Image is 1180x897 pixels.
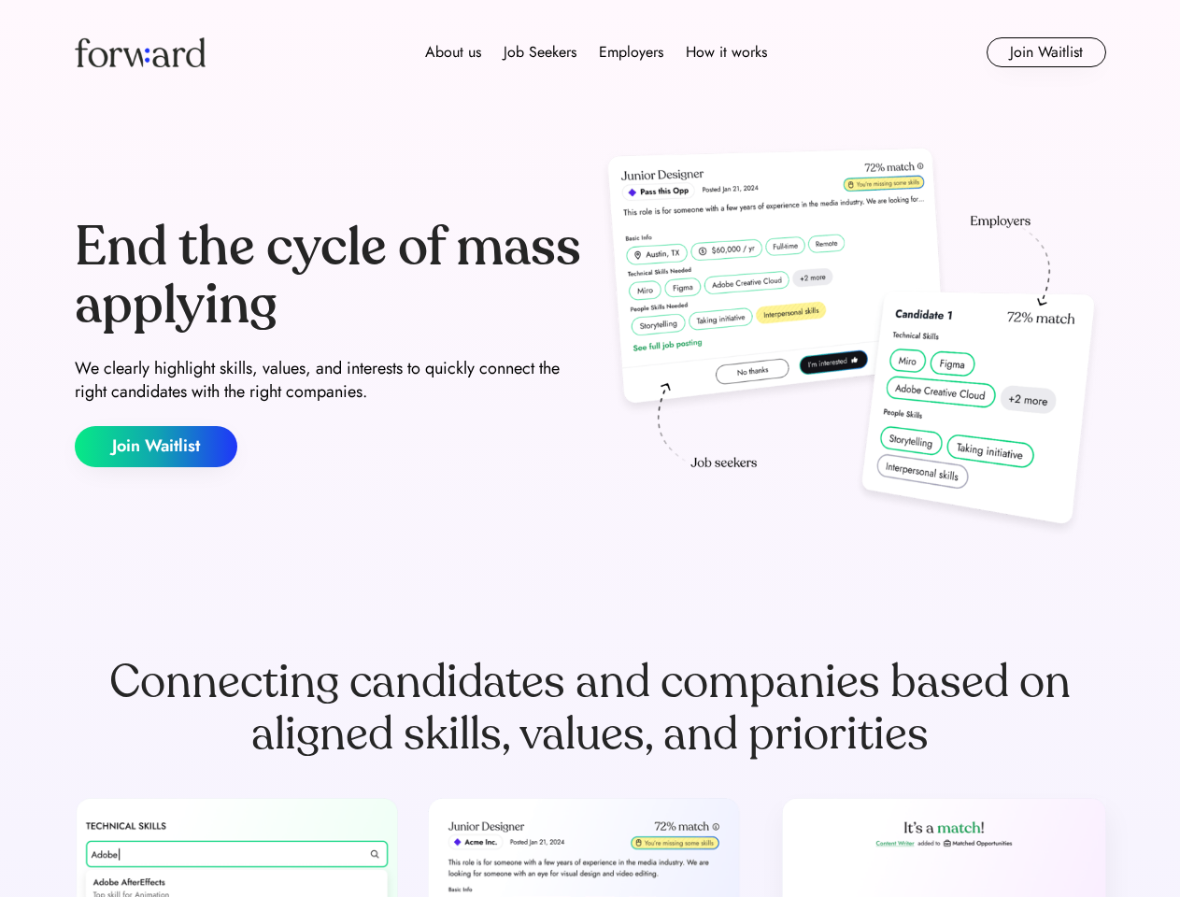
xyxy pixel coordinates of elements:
div: How it works [686,41,767,64]
div: End the cycle of mass applying [75,219,583,334]
button: Join Waitlist [987,37,1106,67]
div: Employers [599,41,663,64]
img: Forward logo [75,37,206,67]
div: About us [425,41,481,64]
div: Job Seekers [504,41,576,64]
div: Connecting candidates and companies based on aligned skills, values, and priorities [75,656,1106,761]
img: hero-image.png [598,142,1106,544]
div: We clearly highlight skills, values, and interests to quickly connect the right candidates with t... [75,357,583,404]
button: Join Waitlist [75,426,237,467]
